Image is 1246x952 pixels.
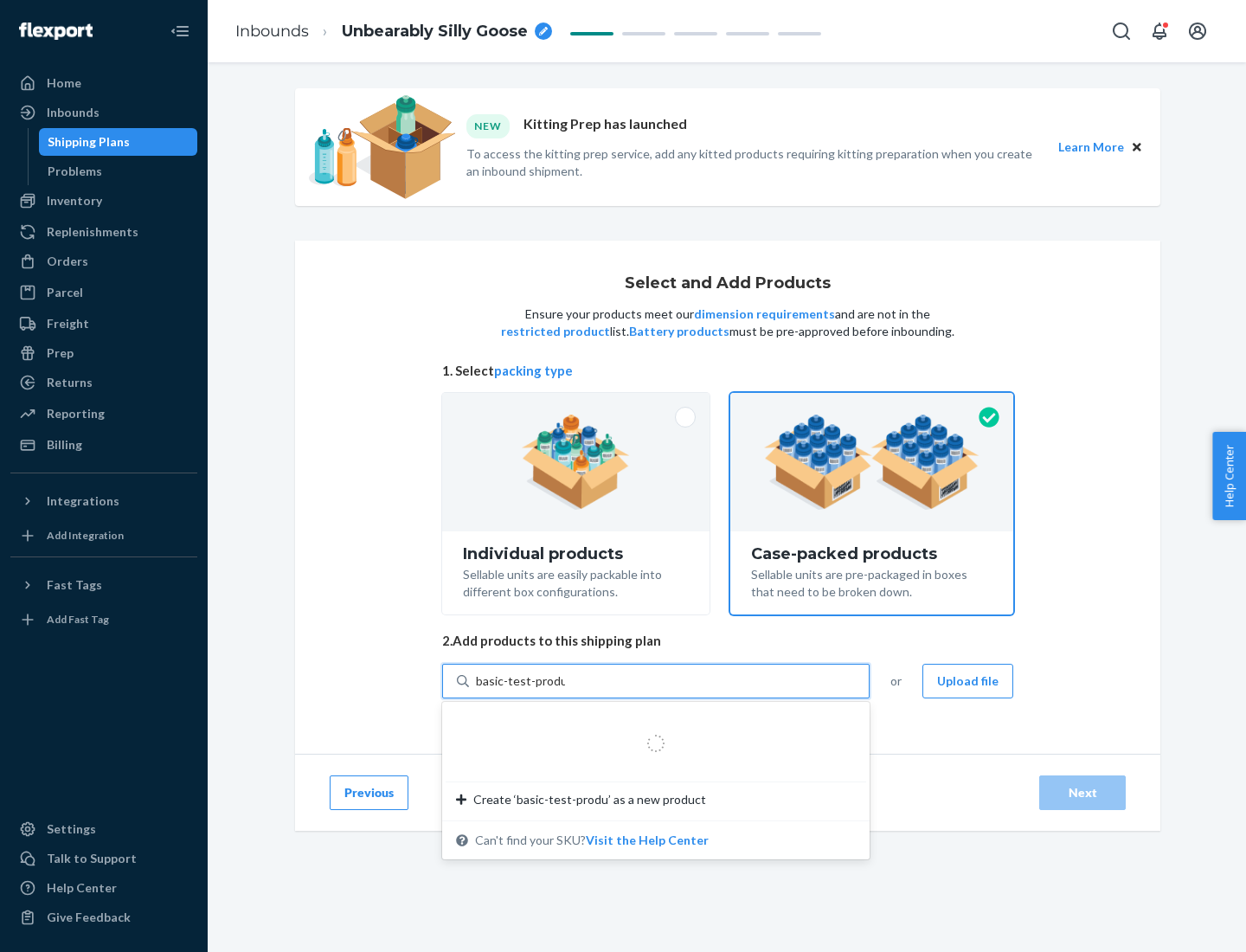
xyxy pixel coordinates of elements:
[442,632,1013,650] span: 2. Add products to this shipping plan
[222,6,566,57] ol: breadcrumbs
[10,845,197,872] a: Talk to Support
[1054,784,1111,801] div: Next
[10,69,197,97] a: Home
[494,362,573,380] button: packing type
[39,158,198,185] a: Problems
[522,415,630,510] img: individual-pack.facf35554cb0f1810c75b2bd6df2d64e.png
[475,832,709,849] span: Can't find your SKU?
[1058,138,1124,157] button: Learn More
[10,431,197,459] a: Billing
[1180,14,1215,48] button: Open account menu
[330,775,408,810] button: Previous
[47,104,100,121] div: Inbounds
[890,672,902,690] span: or
[10,400,197,428] a: Reporting
[751,563,992,601] div: Sellable units are pre-packaged in boxes that need to be broken down.
[47,405,105,422] div: Reporting
[47,879,117,897] div: Help Center
[19,23,93,40] img: Flexport logo
[342,21,528,43] span: Unbearably Silly Goose
[476,672,565,690] input: Create ‘basic-test-produ’ as a new productCan't find your SKU?Visit the Help Center
[47,436,82,453] div: Billing
[10,187,197,215] a: Inventory
[10,369,197,396] a: Returns
[10,606,197,634] a: Add Fast Tag
[10,815,197,843] a: Settings
[47,528,124,543] div: Add Integration
[47,223,138,241] div: Replenishments
[47,576,102,594] div: Fast Tags
[1212,432,1246,520] button: Help Center
[47,492,119,510] div: Integrations
[10,248,197,275] a: Orders
[10,571,197,599] button: Fast Tags
[47,284,83,301] div: Parcel
[586,832,709,849] button: Create ‘basic-test-produ’ as a new productCan't find your SKU?
[1104,14,1139,48] button: Open Search Box
[47,315,89,332] div: Freight
[48,133,130,151] div: Shipping Plans
[1127,138,1146,157] button: Close
[10,904,197,931] button: Give Feedback
[47,192,102,209] div: Inventory
[499,306,956,340] p: Ensure your products meet our and are not in the list. must be pre-approved before inbounding.
[473,791,706,808] span: Create ‘basic-test-produ’ as a new product
[47,909,131,926] div: Give Feedback
[1039,775,1126,810] button: Next
[10,522,197,550] a: Add Integration
[163,14,197,48] button: Close Navigation
[47,374,93,391] div: Returns
[47,612,109,627] div: Add Fast Tag
[39,128,198,156] a: Shipping Plans
[10,218,197,246] a: Replenishments
[10,339,197,367] a: Prep
[235,22,309,41] a: Inbounds
[501,323,610,340] button: restricted product
[47,820,96,838] div: Settings
[10,99,197,126] a: Inbounds
[10,310,197,338] a: Freight
[466,145,1043,180] p: To access the kitting prep service, add any kitted products requiring kitting preparation when yo...
[922,664,1013,698] button: Upload file
[47,850,137,867] div: Talk to Support
[625,275,831,293] h1: Select and Add Products
[523,114,687,138] p: Kitting Prep has launched
[463,563,689,601] div: Sellable units are easily packable into different box configurations.
[764,415,979,510] img: case-pack.59cecea509d18c883b923b81aeac6d0b.png
[466,114,510,138] div: NEW
[47,253,88,270] div: Orders
[47,74,81,92] div: Home
[10,487,197,515] button: Integrations
[10,279,197,306] a: Parcel
[48,163,102,180] div: Problems
[47,344,74,362] div: Prep
[442,362,1013,380] span: 1. Select
[694,306,835,323] button: dimension requirements
[1142,14,1177,48] button: Open notifications
[629,323,729,340] button: Battery products
[10,874,197,902] a: Help Center
[751,545,992,563] div: Case-packed products
[463,545,689,563] div: Individual products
